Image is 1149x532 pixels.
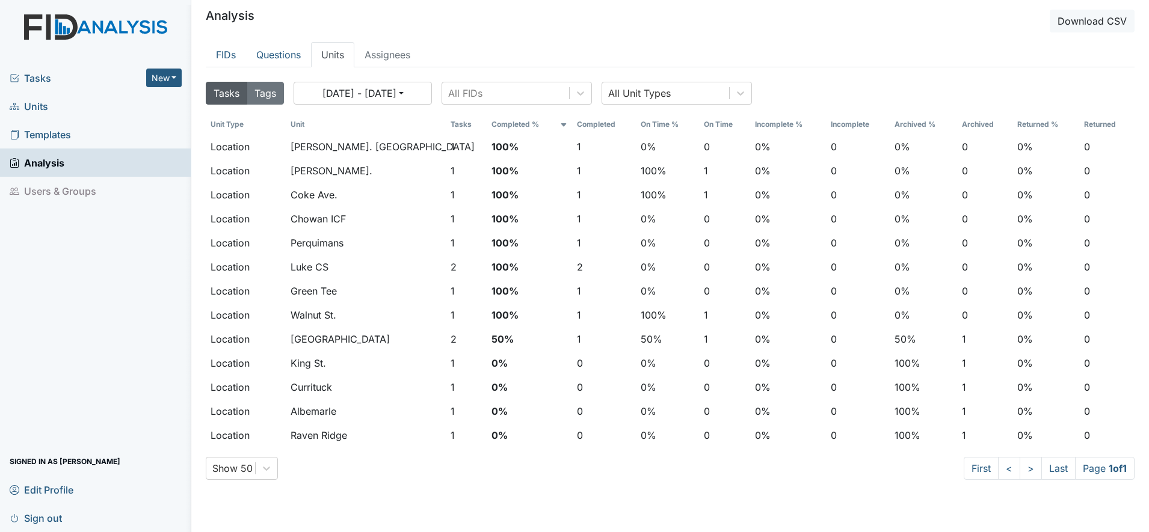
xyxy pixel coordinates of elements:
[750,207,826,231] td: 0%
[291,237,343,249] span: Perquimans
[1012,255,1080,279] td: 0%
[636,279,699,303] td: 0%
[962,284,968,298] span: 0
[831,308,837,322] span: 0
[962,404,966,418] button: 1
[964,457,999,480] a: First
[451,404,455,418] button: 1
[10,97,48,115] span: Units
[962,139,968,154] span: 0
[451,164,455,178] button: 1
[211,285,250,297] span: Location
[577,404,583,418] span: 0
[1084,428,1090,442] span: 0
[1012,351,1080,375] td: 0%
[291,357,326,369] span: King St.
[1084,284,1090,298] span: 0
[1012,423,1080,447] td: 0%
[286,114,446,135] th: Toggle SortBy
[831,380,837,394] span: 0
[636,207,699,231] td: 0%
[1084,188,1090,202] span: 0
[750,255,826,279] td: 0%
[487,351,572,375] td: 0%
[1012,159,1080,183] td: 0%
[211,189,250,201] span: Location
[704,428,710,442] span: 0
[487,303,572,327] td: 100%
[451,428,455,442] button: 1
[211,261,250,273] span: Location
[890,423,957,447] td: 100%
[704,188,708,202] button: 1
[1084,356,1090,370] span: 0
[212,461,253,475] div: Show 50
[211,165,250,177] span: Location
[577,188,581,202] button: 1
[1084,380,1090,394] span: 0
[487,279,572,303] td: 100%
[451,284,455,298] button: 1
[291,309,336,321] span: Walnut St.
[247,82,284,105] button: Tags
[211,141,250,153] span: Location
[291,261,328,273] span: Luke CS
[146,69,182,87] button: New
[890,279,957,303] td: 0%
[1109,462,1127,474] strong: 1 of 1
[572,114,636,135] th: Toggle SortBy
[831,139,837,154] span: 0
[291,405,336,417] span: Albemarle
[487,114,572,135] th: Toggle SortBy
[750,399,826,423] td: 0%
[1012,279,1080,303] td: 0%
[1012,231,1080,255] td: 0%
[577,428,583,442] span: 0
[831,404,837,418] span: 0
[577,356,583,370] span: 0
[487,327,572,351] td: 50%
[1084,404,1090,418] span: 0
[750,135,826,159] td: 0%
[964,457,1135,480] nav: task-pagination
[451,188,455,202] button: 1
[704,139,710,154] span: 0
[962,332,966,346] button: 1
[890,327,957,351] td: 50%
[211,333,250,345] span: Location
[890,183,957,207] td: 0%
[211,381,250,393] span: Location
[636,255,699,279] td: 0%
[962,188,968,202] span: 0
[10,509,62,527] span: Sign out
[1012,135,1080,159] td: 0%
[487,399,572,423] td: 0%
[962,260,968,274] span: 0
[487,207,572,231] td: 100%
[890,303,957,327] td: 0%
[1012,303,1080,327] td: 0%
[890,399,957,423] td: 100%
[10,71,146,85] a: Tasks
[311,42,354,67] a: Units
[1012,183,1080,207] td: 0%
[636,159,699,183] td: 100%
[206,82,247,105] button: Tasks
[211,405,250,417] span: Location
[704,404,710,418] span: 0
[998,457,1020,480] a: <
[750,351,826,375] td: 0%
[750,327,826,351] td: 0%
[487,183,572,207] td: 100%
[750,279,826,303] td: 0%
[636,231,699,255] td: 0%
[636,183,699,207] td: 100%
[577,164,581,178] button: 1
[577,139,581,154] button: 1
[1020,457,1042,480] a: >
[704,308,708,322] button: 1
[831,188,837,202] span: 0
[1079,114,1135,135] th: Toggle SortBy
[487,159,572,183] td: 100%
[636,327,699,351] td: 50%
